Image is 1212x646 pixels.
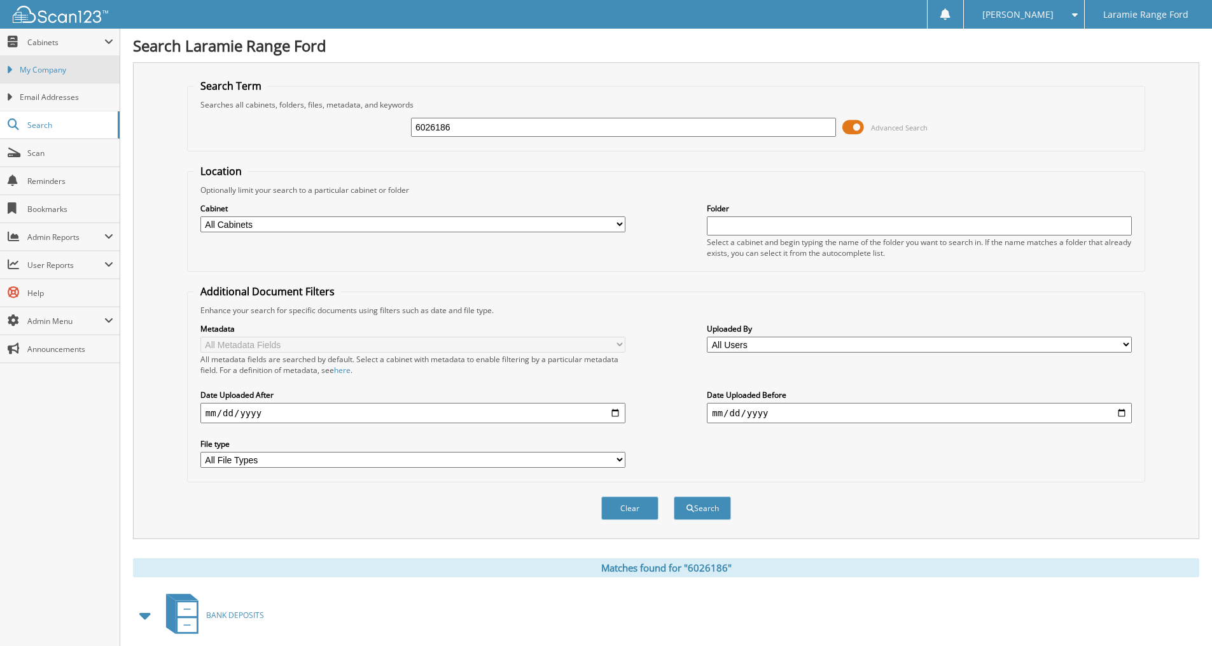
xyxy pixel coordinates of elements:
span: Bookmarks [27,204,113,214]
img: scan123-logo-white.svg [13,6,108,23]
label: Metadata [200,323,625,334]
label: Date Uploaded Before [707,390,1132,400]
div: Select a cabinet and begin typing the name of the folder you want to search in. If the name match... [707,237,1132,258]
span: Laramie Range Ford [1103,11,1188,18]
span: Admin Menu [27,316,104,327]
span: My Company [20,64,113,76]
a: here [334,365,351,376]
span: Scan [27,148,113,158]
span: Cabinets [27,37,104,48]
label: Uploaded By [707,323,1132,334]
legend: Additional Document Filters [194,284,341,298]
div: Optionally limit your search to a particular cabinet or folder [194,185,1138,195]
div: All metadata fields are searched by default. Select a cabinet with metadata to enable filtering b... [200,354,625,376]
span: Help [27,288,113,298]
div: Enhance your search for specific documents using filters such as date and file type. [194,305,1138,316]
button: Search [674,496,731,520]
input: end [707,403,1132,423]
span: Email Addresses [20,92,113,103]
div: Searches all cabinets, folders, files, metadata, and keywords [194,99,1138,110]
span: Search [27,120,111,130]
a: BANK DEPOSITS [158,590,264,640]
input: start [200,403,625,423]
span: Admin Reports [27,232,104,242]
label: Date Uploaded After [200,390,625,400]
h1: Search Laramie Range Ford [133,35,1199,56]
button: Clear [601,496,658,520]
label: Folder [707,203,1132,214]
iframe: Chat Widget [1148,585,1212,646]
span: Announcements [27,344,113,355]
label: Cabinet [200,203,625,214]
span: [PERSON_NAME] [982,11,1054,18]
label: File type [200,439,625,449]
legend: Search Term [194,79,268,93]
legend: Location [194,164,248,178]
span: Advanced Search [871,123,928,132]
span: User Reports [27,260,104,270]
span: BANK DEPOSITS [206,610,264,621]
div: Matches found for "6026186" [133,558,1199,577]
span: Reminders [27,176,113,186]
